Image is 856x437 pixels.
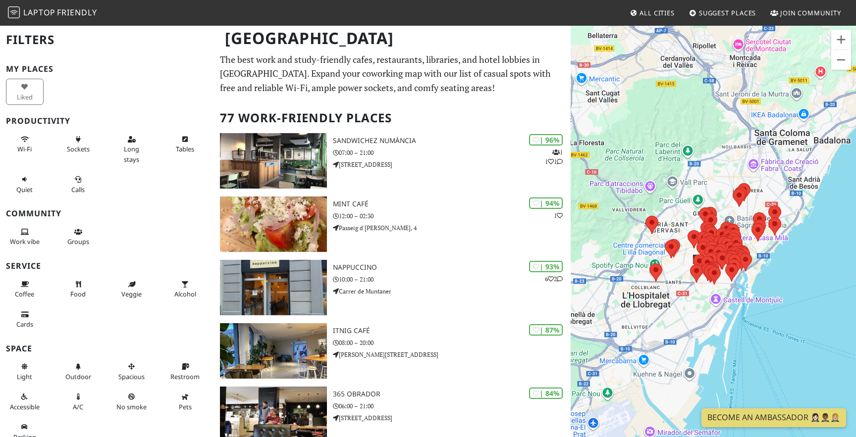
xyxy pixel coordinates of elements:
[685,4,760,22] a: Suggest Places
[6,131,44,157] button: Wi-Fi
[166,358,204,385] button: Restroom
[59,224,97,250] button: Groups
[174,290,196,298] span: Alcohol
[333,211,571,221] p: 12:00 – 02:30
[333,390,571,398] h3: 365 Obrador
[179,402,192,411] span: Pet friendly
[59,388,97,415] button: A/C
[766,4,845,22] a: Join Community
[170,372,200,381] span: Restroom
[6,209,208,218] h3: Community
[6,276,44,302] button: Coffee
[59,358,97,385] button: Outdoor
[220,260,327,315] img: Nappuccino
[6,344,208,353] h3: Space
[554,211,563,220] p: 1
[70,290,86,298] span: Food
[333,327,571,335] h3: Itnig Café
[220,103,565,133] h2: 77 Work-Friendly Places
[67,145,90,153] span: Power sockets
[166,131,204,157] button: Tables
[529,388,563,399] div: | 84%
[333,338,571,347] p: 08:00 – 20:00
[217,25,569,52] h1: [GEOGRAPHIC_DATA]
[214,196,571,252] a: Mint Café | 94% 1 Mint Café 12:00 – 02:30 Passeig d'[PERSON_NAME], 4
[23,7,55,18] span: Laptop
[333,200,571,208] h3: Mint Café
[831,50,851,70] button: Zoom out
[780,8,841,17] span: Join Community
[640,8,675,17] span: All Cities
[333,350,571,359] p: [PERSON_NAME][STREET_ADDRESS]
[6,116,208,126] h3: Productivity
[333,263,571,272] h3: Nappuccino
[10,402,40,411] span: Accessible
[8,6,20,18] img: LaptopFriendly
[220,133,327,189] img: SandwiChez Numància
[65,372,91,381] span: Outdoor area
[17,372,32,381] span: Natural light
[6,306,44,333] button: Cards
[333,413,571,423] p: [STREET_ADDRESS]
[6,171,44,197] button: Quiet
[59,131,97,157] button: Sockets
[333,287,571,296] p: Carrer de Muntaner
[118,372,145,381] span: Spacious
[529,261,563,272] div: | 93%
[333,160,571,169] p: [STREET_ADDRESS]
[16,320,33,329] span: Credit cards
[214,133,571,189] a: SandwiChez Numància | 96% 111 SandwiChez Numància 07:00 – 21:00 [STREET_ADDRESS]
[545,147,563,166] p: 1 1 1
[57,7,97,18] span: Friendly
[113,131,151,167] button: Long stays
[10,237,40,246] span: People working
[6,388,44,415] button: Accessible
[333,148,571,157] p: 07:00 – 21:00
[176,145,194,153] span: Work-friendly tables
[6,358,44,385] button: Light
[333,401,571,411] p: 06:00 – 21:00
[831,30,851,49] button: Zoom in
[701,408,846,427] a: Become an Ambassador 🤵🏻‍♀️🤵🏾‍♂️🤵🏼‍♀️
[699,8,756,17] span: Suggest Places
[214,260,571,315] a: Nappuccino | 93% 62 Nappuccino 10:00 – 21:00 Carrer de Muntaner
[166,276,204,302] button: Alcohol
[59,276,97,302] button: Food
[8,4,97,22] a: LaptopFriendly LaptopFriendly
[113,388,151,415] button: No smoke
[220,196,327,252] img: Mint Café
[73,402,83,411] span: Air conditioned
[15,290,34,298] span: Coffee
[6,224,44,250] button: Work vibe
[626,4,679,22] a: All Cities
[529,134,563,146] div: | 96%
[6,64,208,74] h3: My Places
[333,223,571,233] p: Passeig d'[PERSON_NAME], 4
[166,388,204,415] button: Pets
[529,324,563,336] div: | 87%
[71,185,85,194] span: Video/audio calls
[545,274,563,284] p: 6 2
[113,358,151,385] button: Spacious
[6,25,208,55] h2: Filters
[124,145,139,163] span: Long stays
[220,323,327,379] img: Itnig Café
[121,290,142,298] span: Veggie
[59,171,97,197] button: Calls
[214,323,571,379] a: Itnig Café | 87% Itnig Café 08:00 – 20:00 [PERSON_NAME][STREET_ADDRESS]
[220,52,565,95] p: The best work and study-friendly cafes, restaurants, libraries, and hotel lobbies in [GEOGRAPHIC_...
[67,237,89,246] span: Group tables
[6,261,208,271] h3: Service
[116,402,147,411] span: Smoke free
[113,276,151,302] button: Veggie
[529,197,563,209] div: | 94%
[333,275,571,284] p: 10:00 – 21:00
[17,145,32,153] span: Stable Wi-Fi
[16,185,33,194] span: Quiet
[333,137,571,145] h3: SandwiChez Numància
